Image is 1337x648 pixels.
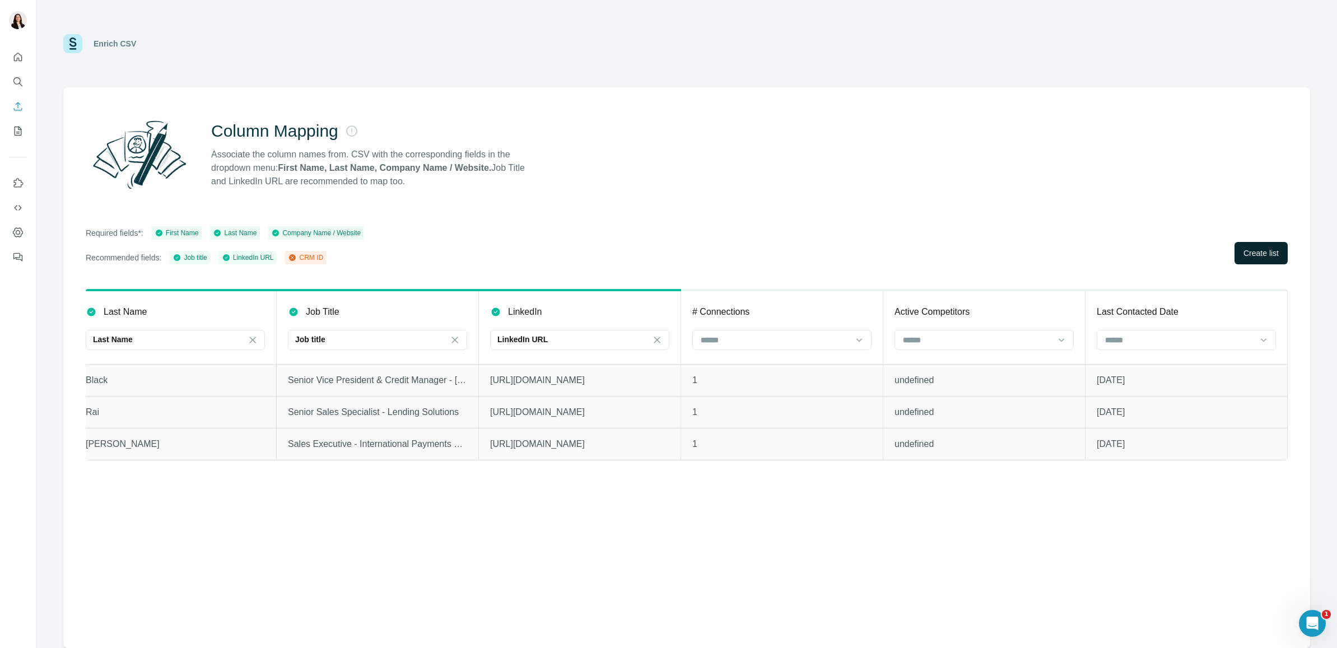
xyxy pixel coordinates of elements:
img: Surfe Illustration - Column Mapping [86,114,193,195]
div: Job title [173,253,207,263]
p: [DATE] [1097,405,1276,419]
p: Active Competitors [895,305,970,319]
span: Create list [1243,248,1279,259]
p: Recommended fields: [86,252,161,263]
p: [DATE] [1097,437,1276,451]
p: Senior Vice President & Credit Manager - [GEOGRAPHIC_DATA] [288,374,467,387]
div: Company Name / Website [271,228,361,238]
button: Use Surfe API [9,198,27,218]
p: undefined [895,374,1074,387]
img: Surfe Logo [63,34,82,53]
button: Dashboard [9,222,27,243]
div: CRM ID [288,253,323,263]
div: First Name [155,228,199,238]
p: [PERSON_NAME] [86,437,265,451]
p: Job Title [306,305,339,319]
button: My lists [9,121,27,141]
button: Use Surfe on LinkedIn [9,173,27,193]
p: Last Name [93,334,133,345]
div: Last Name [213,228,257,238]
button: Search [9,72,27,92]
img: Avatar [9,11,27,29]
strong: First Name, Last Name, Company Name / Website. [278,163,491,173]
p: [URL][DOMAIN_NAME] [490,437,669,451]
p: 1 [692,405,872,419]
p: Rai [86,405,265,419]
p: Job title [295,334,325,345]
p: undefined [895,405,1074,419]
p: Black [86,374,265,387]
p: 1 [692,437,872,451]
div: Enrich CSV [94,38,136,49]
button: Create list [1234,242,1288,264]
p: 1 [692,374,872,387]
p: Senior Sales Specialist - Lending Solutions [288,405,467,419]
p: Required fields*: [86,227,143,239]
button: Quick start [9,47,27,67]
p: [URL][DOMAIN_NAME] [490,405,669,419]
div: LinkedIn URL [222,253,274,263]
span: 1 [1322,610,1331,619]
p: Sales Executive - International Payments and Banking [288,437,467,451]
p: LinkedIn [508,305,542,319]
p: [URL][DOMAIN_NAME] [490,374,669,387]
p: Last Name [104,305,147,319]
p: Last Contacted Date [1097,305,1178,319]
button: Feedback [9,247,27,267]
h2: Column Mapping [211,121,338,141]
p: Associate the column names from. CSV with the corresponding fields in the dropdown menu: Job Titl... [211,148,535,188]
p: [DATE] [1097,374,1276,387]
p: LinkedIn URL [497,334,548,345]
button: Enrich CSV [9,96,27,116]
p: undefined [895,437,1074,451]
iframe: Intercom live chat [1299,610,1326,637]
p: # Connections [692,305,749,319]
